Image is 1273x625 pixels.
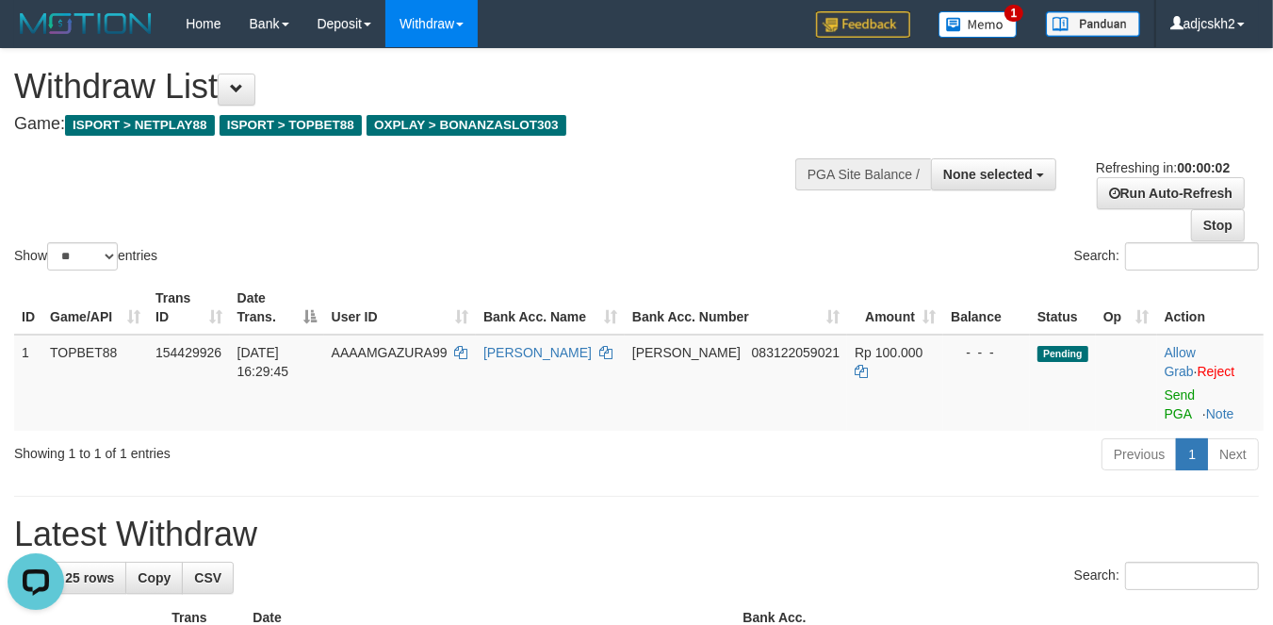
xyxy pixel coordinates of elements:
[42,335,148,431] td: TOPBET88
[1206,406,1234,421] a: Note
[138,570,171,585] span: Copy
[14,115,830,134] h4: Game:
[237,345,289,379] span: [DATE] 16:29:45
[816,11,910,38] img: Feedback.jpg
[632,345,741,360] span: [PERSON_NAME]
[1030,281,1096,335] th: Status
[1125,242,1259,271] input: Search:
[1176,438,1208,470] a: 1
[1157,281,1264,335] th: Action
[1046,11,1140,37] img: panduan.png
[625,281,847,335] th: Bank Acc. Number: activate to sort column ascending
[1207,438,1259,470] a: Next
[951,343,1022,362] div: - - -
[752,345,840,360] span: Copy 083122059021 to clipboard
[1102,438,1177,470] a: Previous
[943,167,1033,182] span: None selected
[1177,160,1230,175] strong: 00:00:02
[795,158,931,190] div: PGA Site Balance /
[14,68,830,106] h1: Withdraw List
[148,281,230,335] th: Trans ID: activate to sort column ascending
[1165,387,1196,421] a: Send PGA
[1096,160,1230,175] span: Refreshing in:
[1037,346,1088,362] span: Pending
[194,570,221,585] span: CSV
[8,8,64,64] button: Open LiveChat chat widget
[324,281,476,335] th: User ID: activate to sort column ascending
[476,281,625,335] th: Bank Acc. Name: activate to sort column ascending
[1165,345,1198,379] span: ·
[155,345,221,360] span: 154429926
[1157,335,1264,431] td: ·
[943,281,1030,335] th: Balance
[931,158,1056,190] button: None selected
[855,345,922,360] span: Rp 100.000
[1074,562,1259,590] label: Search:
[1074,242,1259,271] label: Search:
[1165,345,1196,379] a: Allow Grab
[367,115,566,136] span: OXPLAY > BONANZASLOT303
[1125,562,1259,590] input: Search:
[14,281,42,335] th: ID
[1004,5,1024,22] span: 1
[847,281,943,335] th: Amount: activate to sort column ascending
[14,242,157,271] label: Show entries
[42,281,148,335] th: Game/API: activate to sort column ascending
[1097,177,1245,209] a: Run Auto-Refresh
[230,281,324,335] th: Date Trans.: activate to sort column descending
[938,11,1018,38] img: Button%20Memo.svg
[220,115,362,136] span: ISPORT > TOPBET88
[1096,281,1157,335] th: Op: activate to sort column ascending
[14,516,1259,553] h1: Latest Withdraw
[14,335,42,431] td: 1
[483,345,592,360] a: [PERSON_NAME]
[14,9,157,38] img: MOTION_logo.png
[65,115,215,136] span: ISPORT > NETPLAY88
[182,562,234,594] a: CSV
[332,345,448,360] span: AAAAMGAZURA99
[14,436,516,463] div: Showing 1 to 1 of 1 entries
[1191,209,1245,241] a: Stop
[47,242,118,271] select: Showentries
[1198,364,1235,379] a: Reject
[125,562,183,594] a: Copy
